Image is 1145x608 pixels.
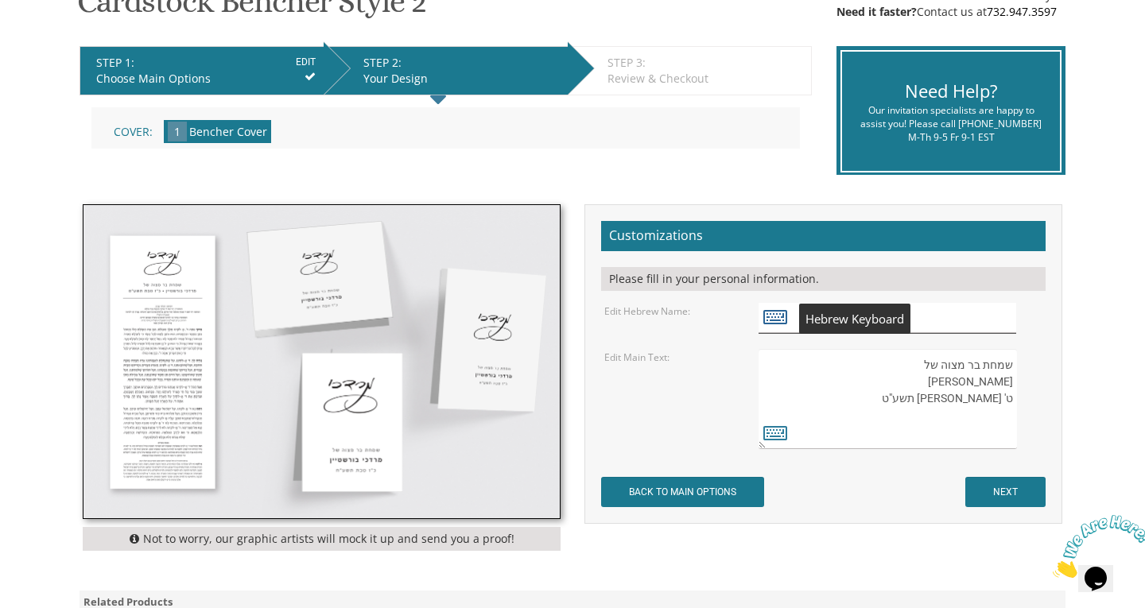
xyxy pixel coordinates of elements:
[601,477,764,507] input: BACK TO MAIN OPTIONS
[96,55,316,71] div: STEP 1:
[607,55,803,71] div: STEP 3:
[1046,509,1145,584] iframe: chat widget
[296,55,316,69] input: EDIT
[759,349,1017,449] textarea: שמחת בר מצוה של [PERSON_NAME] ט' [PERSON_NAME] תשע"ט
[601,221,1046,251] h2: Customizations
[114,124,153,139] span: Cover:
[189,124,267,139] span: Bencher Cover
[6,6,105,69] img: Chat attention grabber
[83,205,560,518] img: cbstyle2.jpg
[604,304,690,318] label: Edit Hebrew Name:
[854,79,1047,103] div: Need Help?
[601,267,1046,291] div: Please fill in your personal information.
[83,527,561,551] div: Not to worry, our graphic artists will mock it up and send you a proof!
[965,477,1046,507] input: NEXT
[363,71,560,87] div: Your Design
[607,71,803,87] div: Review & Checkout
[363,55,560,71] div: STEP 2:
[836,4,917,19] span: Need it faster?
[604,350,670,364] label: Edit Main Text:
[854,103,1047,144] div: Our invitation specialists are happy to assist you! Please call [PHONE_NUMBER] M-Th 9-5 Fr 9-1 EST
[96,71,316,87] div: Choose Main Options
[168,122,187,141] span: 1
[987,4,1057,19] a: 732.947.3597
